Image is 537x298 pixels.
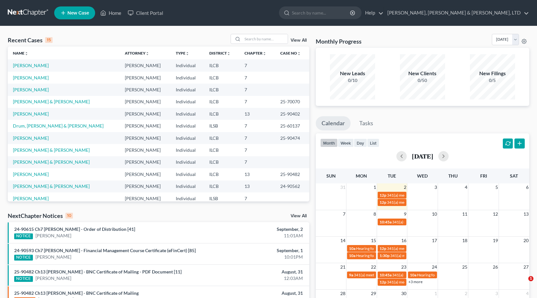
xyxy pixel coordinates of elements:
[354,139,367,147] button: day
[275,96,309,108] td: 25-70070
[434,290,438,297] span: 1
[8,36,53,44] div: Recent Cases
[13,196,49,201] a: [PERSON_NAME]
[211,290,303,296] div: August, 31
[495,183,499,191] span: 5
[349,272,353,277] span: 9a
[244,51,266,56] a: Chapterunfold_more
[239,59,275,71] td: 7
[464,290,468,297] span: 2
[292,7,351,19] input: Search by name...
[14,255,33,261] div: NOTICE
[204,192,239,204] td: ILSB
[349,253,355,258] span: 10a
[211,226,303,232] div: September, 2
[349,246,355,251] span: 10a
[431,263,438,271] span: 24
[120,156,171,168] td: [PERSON_NAME]
[417,173,428,179] span: Wed
[387,193,449,198] span: 341(a) meeting for [PERSON_NAME]
[275,120,309,132] td: 25-60137
[515,276,531,292] iframe: Intercom live chat
[125,51,149,56] a: Attorneyunfold_more
[387,280,449,284] span: 341(a) meeting for [PERSON_NAME]
[13,87,49,92] a: [PERSON_NAME]
[211,232,303,239] div: 11:01AM
[356,253,441,258] span: Hearing for [PERSON_NAME] & [PERSON_NAME]
[171,180,204,192] td: Individual
[124,7,166,19] a: Client Portal
[171,120,204,132] td: Individual
[14,233,33,239] div: NOTICE
[401,290,407,297] span: 30
[462,263,468,271] span: 25
[204,59,239,71] td: ILCB
[362,7,383,19] a: Help
[492,263,499,271] span: 26
[387,200,449,205] span: 341(a) meeting for [PERSON_NAME]
[275,180,309,192] td: 24-90562
[380,272,392,277] span: 10:45a
[492,237,499,244] span: 19
[13,183,90,189] a: [PERSON_NAME] & [PERSON_NAME]
[227,52,231,56] i: unfold_more
[330,70,375,77] div: New Leads
[400,70,445,77] div: New Clients
[145,52,149,56] i: unfold_more
[528,276,533,281] span: 1
[431,210,438,218] span: 10
[120,108,171,120] td: [PERSON_NAME]
[211,254,303,260] div: 10:01PM
[370,263,377,271] span: 22
[523,237,529,244] span: 20
[97,7,124,19] a: Home
[120,132,171,144] td: [PERSON_NAME]
[239,84,275,96] td: 7
[380,193,386,198] span: 12p
[204,180,239,192] td: ILCB
[35,254,71,260] a: [PERSON_NAME]
[340,263,346,271] span: 21
[65,213,73,219] div: 10
[464,183,468,191] span: 4
[120,144,171,156] td: [PERSON_NAME]
[495,290,499,297] span: 3
[316,116,351,130] a: Calendar
[448,173,458,179] span: Thu
[380,220,392,224] span: 10:45a
[204,168,239,180] td: ILCB
[13,123,104,128] a: Drum, [PERSON_NAME] & [PERSON_NAME]
[211,247,303,254] div: September, 1
[35,232,71,239] a: [PERSON_NAME]
[171,168,204,180] td: Individual
[204,72,239,84] td: ILCB
[434,183,438,191] span: 3
[14,290,139,296] a: 25-90482 Ch13 [PERSON_NAME] - BNC Certificate of Mailing
[525,290,529,297] span: 4
[120,192,171,204] td: [PERSON_NAME]
[523,210,529,218] span: 13
[120,84,171,96] td: [PERSON_NAME]
[171,108,204,120] td: Individual
[380,280,386,284] span: 12p
[35,275,71,282] a: [PERSON_NAME]
[370,237,377,244] span: 15
[239,192,275,204] td: 7
[367,139,379,147] button: list
[354,272,450,277] span: 341(a) meeting for [PERSON_NAME] & [PERSON_NAME]
[392,220,489,224] span: 341(a) meeting for [PERSON_NAME] & [PERSON_NAME]
[239,120,275,132] td: 7
[14,269,182,274] a: 25-90482 Ch13 [PERSON_NAME] - BNC Certificate of Mailing - PDF Document [11]
[13,63,49,68] a: [PERSON_NAME]
[14,226,135,232] a: 24-90615 Ch7 [PERSON_NAME] - Order of Distribution [41]
[400,77,445,84] div: 0/50
[13,111,49,117] a: [PERSON_NAME]
[340,290,346,297] span: 28
[120,59,171,71] td: [PERSON_NAME]
[176,51,189,56] a: Typeunfold_more
[239,96,275,108] td: 7
[401,263,407,271] span: 23
[263,52,266,56] i: unfold_more
[211,269,303,275] div: August, 31
[408,279,423,284] a: +3 more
